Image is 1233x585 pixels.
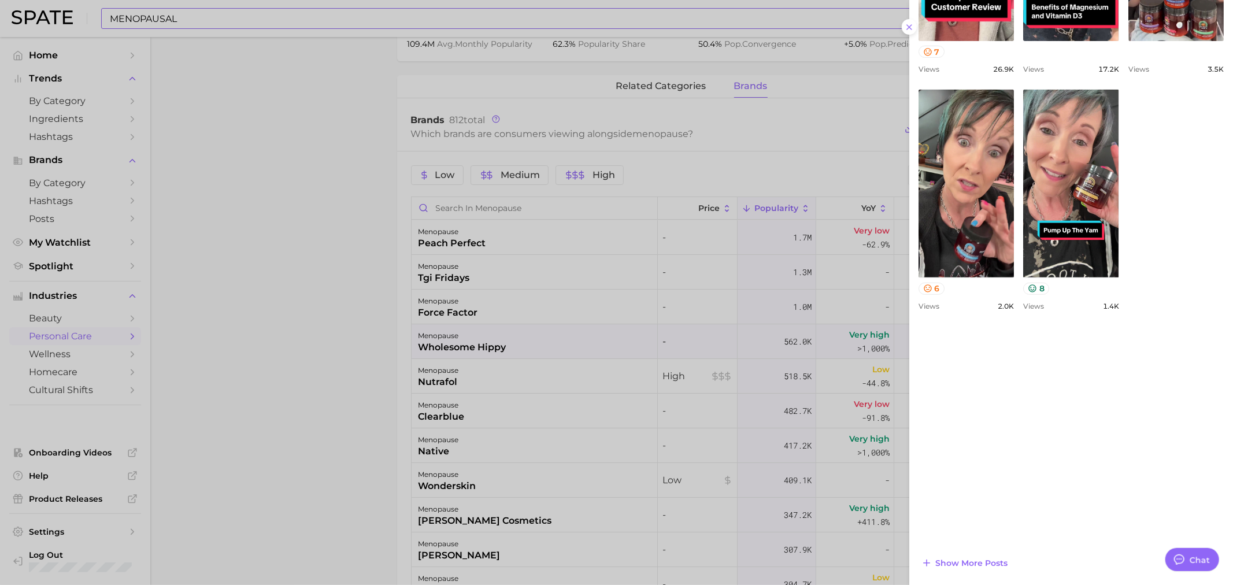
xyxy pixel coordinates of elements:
span: 1.4k [1103,302,1119,310]
button: 8 [1023,283,1049,295]
span: 26.9k [993,65,1014,73]
span: Views [1128,65,1149,73]
span: 17.2k [1098,65,1119,73]
span: 2.0k [998,302,1014,310]
button: 7 [919,46,945,58]
span: Views [919,65,939,73]
span: Show more posts [935,558,1008,568]
span: Views [919,302,939,310]
span: 3.5k [1208,65,1224,73]
button: Show more posts [919,555,1010,571]
button: 6 [919,283,945,295]
span: Views [1023,302,1044,310]
span: Views [1023,65,1044,73]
